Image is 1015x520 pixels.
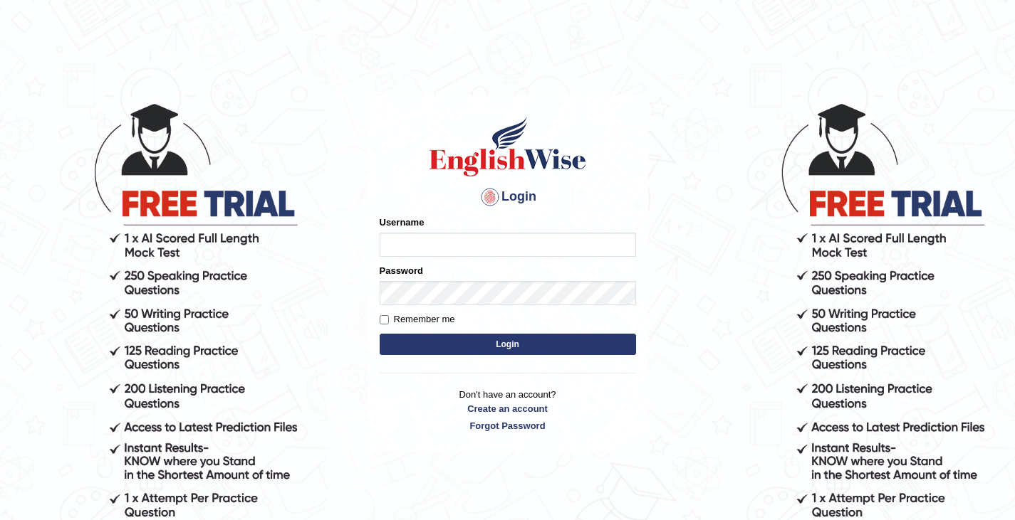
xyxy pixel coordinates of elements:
[380,216,425,229] label: Username
[380,264,423,277] label: Password
[427,115,589,179] img: Logo of English Wise sign in for intelligent practice with AI
[380,186,636,208] h4: Login
[380,419,636,433] a: Forgot Password
[380,388,636,432] p: Don't have an account?
[380,334,636,355] button: Login
[380,312,455,327] label: Remember me
[380,315,389,324] input: Remember me
[380,402,636,415] a: Create an account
